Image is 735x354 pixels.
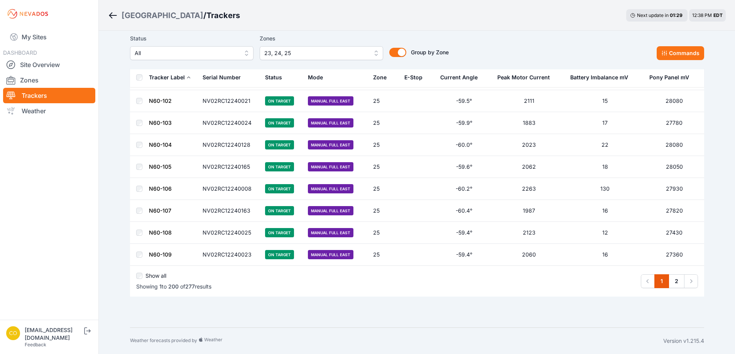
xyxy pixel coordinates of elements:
[149,68,191,87] button: Tracker Label
[493,222,566,244] td: 2123
[497,74,550,81] div: Peak Motor Current
[493,200,566,222] td: 1987
[3,72,95,88] a: Zones
[203,68,247,87] button: Serial Number
[440,68,484,87] button: Current Angle
[368,156,400,178] td: 25
[440,74,478,81] div: Current Angle
[260,34,383,43] label: Zones
[308,74,323,81] div: Mode
[149,97,172,104] a: N60-102
[436,156,492,178] td: -59.6°
[645,156,704,178] td: 28050
[368,112,400,134] td: 25
[663,337,704,345] div: Version v1.215.4
[493,134,566,156] td: 2023
[692,12,712,18] span: 12:38 PM
[436,112,492,134] td: -59.9°
[493,244,566,266] td: 2060
[436,244,492,266] td: -59.4°
[130,46,253,60] button: All
[198,156,261,178] td: NV02RC12240165
[436,222,492,244] td: -59.4°
[185,283,195,290] span: 277
[497,68,556,87] button: Peak Motor Current
[641,274,698,288] nav: Pagination
[308,206,353,215] span: Manual Full East
[645,112,704,134] td: 27780
[493,112,566,134] td: 1883
[198,90,261,112] td: NV02RC12240021
[149,119,172,126] a: N60-103
[637,12,669,18] span: Next update in
[308,228,353,237] span: Manual Full East
[265,68,288,87] button: Status
[308,96,353,106] span: Manual Full East
[206,10,240,21] h3: Trackers
[130,337,663,345] div: Weather forecasts provided by
[570,68,634,87] button: Battery Imbalance mV
[493,178,566,200] td: 2263
[3,103,95,119] a: Weather
[149,74,185,81] div: Tracker Label
[645,134,704,156] td: 28080
[373,74,387,81] div: Zone
[566,222,644,244] td: 12
[654,274,669,288] a: 1
[6,8,49,20] img: Nevados
[265,250,294,259] span: On Target
[149,251,172,258] a: N60-109
[198,244,261,266] td: NV02RC12240023
[265,184,294,193] span: On Target
[308,140,353,149] span: Manual Full East
[3,49,37,56] span: DASHBOARD
[308,162,353,171] span: Manual Full East
[149,185,172,192] a: N60-106
[6,326,20,340] img: controlroomoperator@invenergy.com
[265,74,282,81] div: Status
[265,96,294,106] span: On Target
[566,134,644,156] td: 22
[368,200,400,222] td: 25
[168,283,179,290] span: 200
[570,74,628,81] div: Battery Imbalance mV
[149,141,172,148] a: N60-104
[566,90,644,112] td: 15
[566,244,644,266] td: 16
[265,140,294,149] span: On Target
[198,200,261,222] td: NV02RC12240163
[25,326,83,342] div: [EMAIL_ADDRESS][DOMAIN_NAME]
[198,134,261,156] td: NV02RC12240128
[669,274,684,288] a: 2
[25,342,46,347] a: Feedback
[368,222,400,244] td: 25
[645,200,704,222] td: 27820
[198,222,261,244] td: NV02RC12240025
[135,49,238,58] span: All
[436,200,492,222] td: -60.4°
[3,57,95,72] a: Site Overview
[308,68,329,87] button: Mode
[108,5,240,25] nav: Breadcrumb
[566,200,644,222] td: 16
[149,229,172,236] a: N60-108
[308,184,353,193] span: Manual Full East
[264,49,368,58] span: 23, 24, 25
[136,283,211,290] p: Showing to of results
[493,156,566,178] td: 2062
[373,68,393,87] button: Zone
[645,90,704,112] td: 28080
[368,134,400,156] td: 25
[645,178,704,200] td: 27930
[657,46,704,60] button: Commands
[203,74,241,81] div: Serial Number
[3,28,95,46] a: My Sites
[368,90,400,112] td: 25
[368,244,400,266] td: 25
[122,10,203,21] a: [GEOGRAPHIC_DATA]
[198,178,261,200] td: NV02RC12240008
[149,163,171,170] a: N60-105
[645,222,704,244] td: 27430
[404,68,429,87] button: E-Stop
